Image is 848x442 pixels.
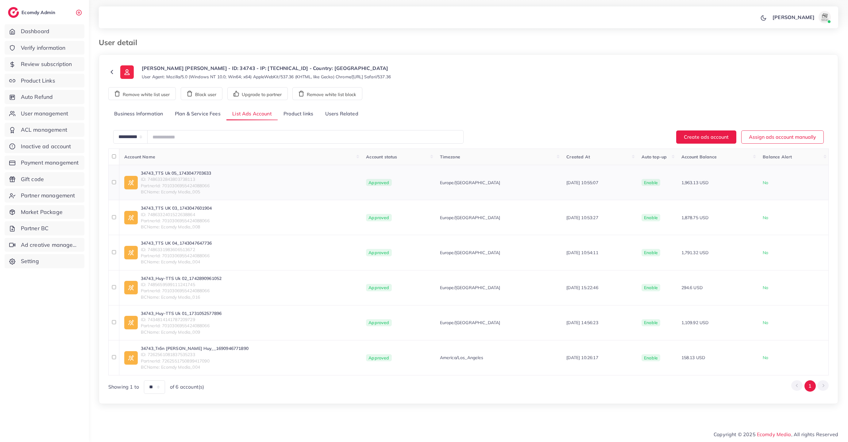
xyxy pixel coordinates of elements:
[763,355,768,360] span: No
[124,154,155,160] span: Account Name
[5,205,84,219] a: Market Package
[440,215,500,221] span: Europe/[GEOGRAPHIC_DATA]
[676,130,736,144] button: Create ads account
[141,294,222,300] span: BCName: Ecomdy Media_016
[644,320,658,325] span: enable
[21,175,44,183] span: Gift code
[21,257,39,265] span: Setting
[366,284,391,291] span: Approved
[681,250,709,255] span: 1,791.32 USD
[141,224,212,230] span: BCName: Ecomdy Media_008
[773,14,815,21] p: [PERSON_NAME]
[5,188,84,203] a: Partner management
[5,139,84,153] a: Inactive ad account
[366,319,391,327] span: Approved
[141,253,212,259] span: PartnerId: 7010306955424088066
[5,107,84,121] a: User management
[21,241,80,249] span: Ad creative management
[141,183,211,189] span: PartnerId: 7010306955424088066
[21,159,79,167] span: Payment management
[141,358,249,364] span: PartnerId: 7262551750899417090
[8,7,19,18] img: logo
[5,41,84,55] a: Verify information
[319,107,364,121] a: Users Related
[566,285,598,290] span: [DATE] 15:22:46
[21,44,66,52] span: Verify information
[141,351,249,358] span: ID: 7262561081837535233
[124,246,138,259] img: ic-ad-info.7fc67b75.svg
[141,218,212,224] span: PartnerId: 7010306955424088066
[21,27,49,35] span: Dashboard
[440,250,500,256] span: Europe/[GEOGRAPHIC_DATA]
[440,154,460,160] span: Timezone
[741,130,824,144] button: Assign ads account manually
[791,431,838,438] span: , All rights Reserved
[5,238,84,252] a: Ad creative management
[366,354,391,362] span: Approved
[681,285,703,290] span: 294.6 USD
[763,320,768,325] span: No
[141,205,212,211] a: 34743_TTS UK 03_1743047601904
[566,215,598,220] span: [DATE] 10:53:27
[366,249,391,256] span: Approved
[142,74,391,80] small: User Agent: Mozilla/5.0 (Windows NT 10.0; Win64; x64) AppleWebKit/537.36 (KHTML, like Gecko) Chro...
[757,431,791,437] a: Ecomdy Media
[141,211,212,218] span: ID: 7486332401522638864
[440,320,500,326] span: Europe/[GEOGRAPHIC_DATA]
[5,74,84,88] a: Product Links
[120,65,134,79] img: ic-user-info.36bf1079.svg
[440,180,500,186] span: Europe/[GEOGRAPHIC_DATA]
[21,60,72,68] span: Review subscription
[141,246,212,253] span: ID: 7486331983606513672
[124,281,138,294] img: ic-ad-info.7fc67b75.svg
[141,189,211,195] span: BCName: Ecomdy Media_005
[21,77,55,85] span: Product Links
[141,288,222,294] span: PartnerId: 7010306955424088066
[141,259,212,265] span: BCName: Ecomdy Media_004
[141,281,222,288] span: ID: 7485659599111241745
[142,64,391,72] p: [PERSON_NAME] [PERSON_NAME] - ID: 34743 - IP: [TECHNICAL_ID] - Country: [GEOGRAPHIC_DATA]
[366,214,391,221] span: Approved
[566,320,598,325] span: [DATE] 14:56:23
[141,345,249,351] a: 34743_Trần [PERSON_NAME] Huy__1690946771890
[440,355,484,361] span: America/Los_Angeles
[681,215,709,220] span: 1,878.75 USD
[141,310,222,316] a: 34743_Huy-TTS Uk 01_1731052577896
[804,380,816,392] button: Go to page 1
[763,285,768,290] span: No
[566,154,590,160] span: Created At
[227,87,288,100] button: Upgrade to partner
[169,107,226,121] a: Plan & Service Fees
[141,323,222,329] span: PartnerId: 7010306955424088066
[141,329,222,335] span: BCName: Ecomdy Media_009
[566,355,598,360] span: [DATE] 10:26:17
[5,123,84,137] a: ACL management
[141,176,211,182] span: ID: 7486332843803738113
[644,285,658,290] span: enable
[170,383,204,390] span: of 6 account(s)
[292,87,362,100] button: Remove white list block
[141,316,222,323] span: ID: 7434814141787209729
[99,38,142,47] h3: User detail
[21,110,68,118] span: User management
[5,172,84,186] a: Gift code
[5,254,84,268] a: Setting
[644,180,658,185] span: enable
[124,176,138,189] img: ic-ad-info.7fc67b75.svg
[714,431,838,438] span: Copyright © 2025
[21,224,49,232] span: Partner BC
[681,320,709,325] span: 1,109.92 USD
[21,93,53,101] span: Auto Refund
[278,107,319,121] a: Product links
[124,211,138,224] img: ic-ad-info.7fc67b75.svg
[366,179,391,186] span: Approved
[644,355,658,361] span: enable
[763,250,768,255] span: No
[681,355,705,360] span: 158.13 USD
[21,192,75,200] span: Partner management
[763,154,792,160] span: Balance Alert
[124,316,138,329] img: ic-ad-info.7fc67b75.svg
[366,154,397,160] span: Account status
[681,154,717,160] span: Account Balance
[181,87,222,100] button: Block user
